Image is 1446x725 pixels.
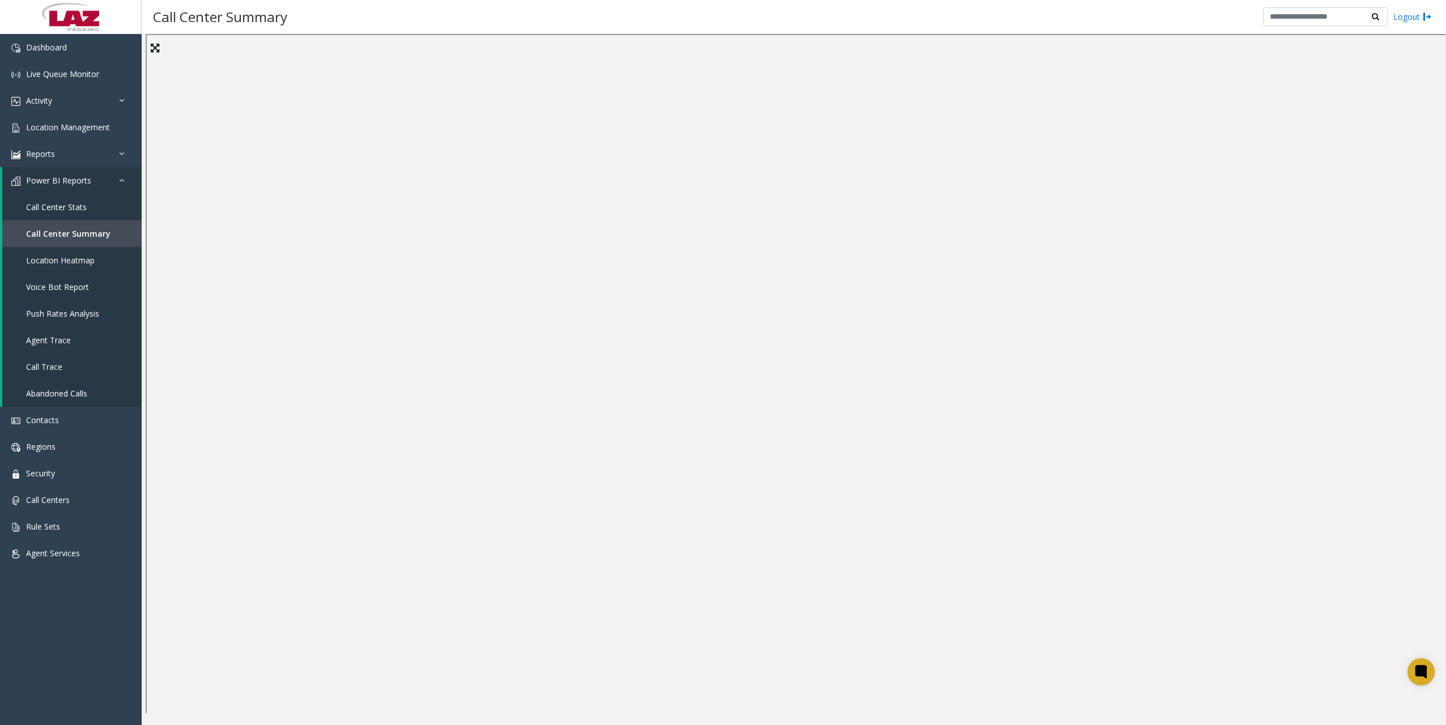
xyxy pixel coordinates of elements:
a: Call Center Stats [2,194,142,220]
img: 'icon' [11,443,20,452]
span: Agent Services [26,548,80,558]
img: 'icon' [11,496,20,505]
span: Activity [26,95,52,106]
img: 'icon' [11,44,20,53]
span: Rule Sets [26,521,60,532]
a: Abandoned Calls [2,380,142,407]
span: Voice Bot Report [26,282,89,292]
span: Call Centers [26,494,70,505]
span: Push Rates Analysis [26,308,99,319]
img: 'icon' [11,150,20,159]
a: Agent Trace [2,327,142,353]
span: Call Center Summary [26,228,110,239]
img: 'icon' [11,70,20,79]
a: Push Rates Analysis [2,300,142,327]
a: Call Center Summary [2,220,142,247]
img: logout [1423,11,1432,23]
a: Voice Bot Report [2,274,142,300]
span: Regions [26,441,56,452]
img: 'icon' [11,97,20,106]
img: 'icon' [11,123,20,133]
span: Power BI Reports [26,175,91,186]
img: 'icon' [11,470,20,479]
span: Abandoned Calls [26,388,87,399]
span: Call Trace [26,361,62,372]
img: 'icon' [11,416,20,425]
span: Dashboard [26,42,67,53]
span: Live Queue Monitor [26,69,99,79]
span: Security [26,468,55,479]
span: Contacts [26,415,59,425]
a: Location Heatmap [2,247,142,274]
img: 'icon' [11,177,20,186]
h3: Call Center Summary [147,3,293,31]
span: Location Heatmap [26,255,95,266]
a: Power BI Reports [2,167,142,194]
a: Call Trace [2,353,142,380]
img: 'icon' [11,523,20,532]
img: 'icon' [11,549,20,558]
span: Location Management [26,122,110,133]
span: Agent Trace [26,335,71,346]
span: Reports [26,148,55,159]
span: Call Center Stats [26,202,87,212]
a: Logout [1393,11,1432,23]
